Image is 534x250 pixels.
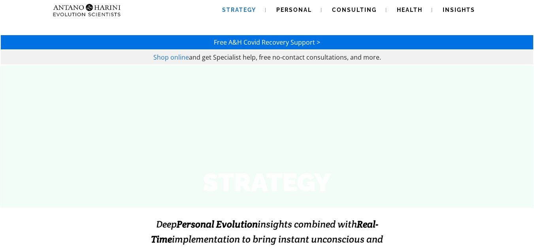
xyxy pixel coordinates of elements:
span: Health [397,7,423,13]
span: Personal [276,7,312,13]
strong: STRATEGY [203,167,331,197]
strong: Personal Evolution [177,218,258,230]
span: Insights [443,7,475,13]
span: Strategy [222,7,256,13]
a: Free A&H Covid Recovery Support > [214,38,320,47]
span: Consulting [332,7,377,13]
span: and get Specialist help, free no-contact consultations, and more. [189,53,381,62]
a: Shop online [153,53,189,62]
